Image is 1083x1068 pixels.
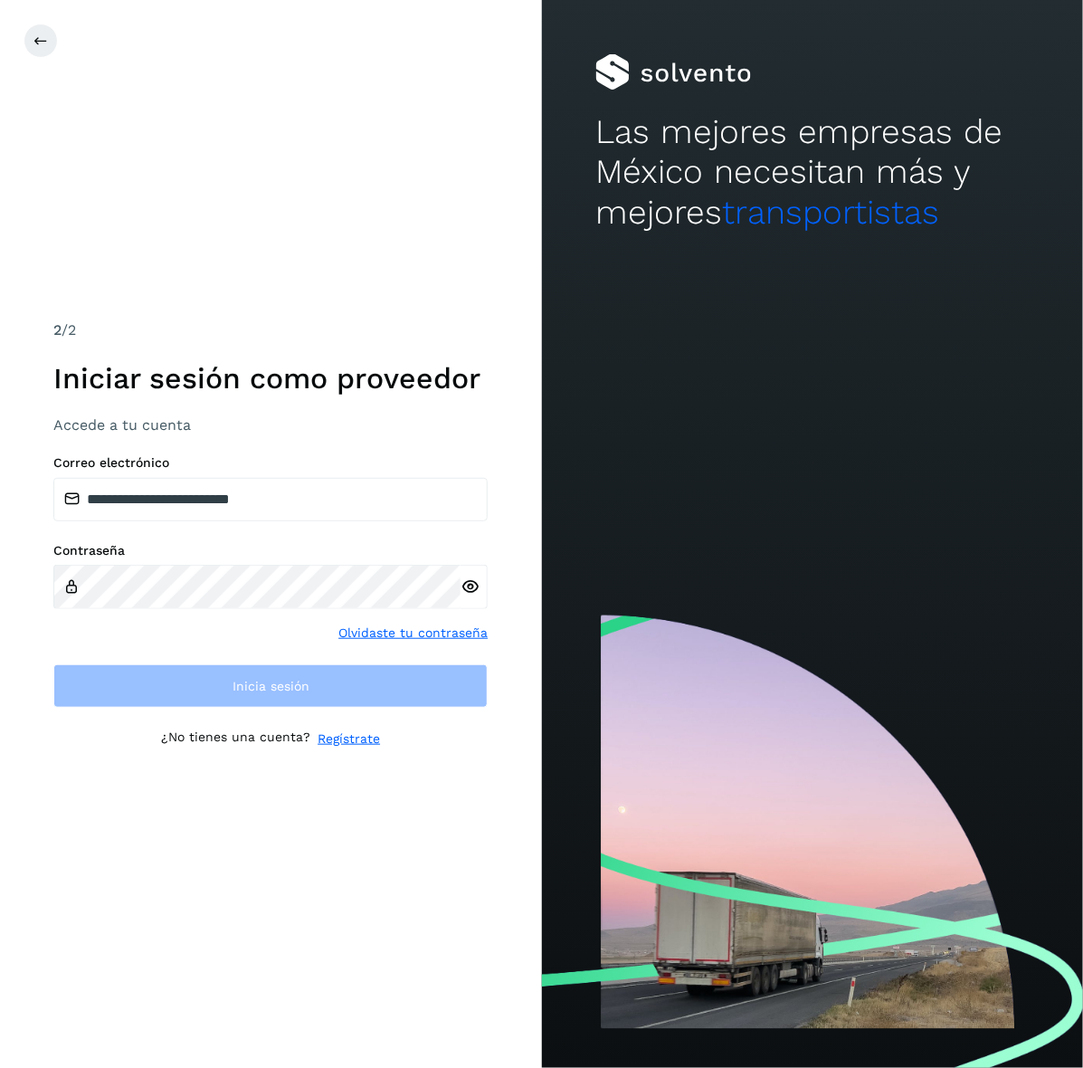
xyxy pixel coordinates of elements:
p: ¿No tienes una cuenta? [161,729,310,749]
label: Correo electrónico [53,455,488,471]
h2: Las mejores empresas de México necesitan más y mejores [595,112,1029,233]
h3: Accede a tu cuenta [53,416,488,434]
span: 2 [53,321,62,339]
span: Inicia sesión [233,680,309,692]
a: Olvidaste tu contraseña [338,624,488,643]
a: Regístrate [318,729,380,749]
div: /2 [53,319,488,341]
label: Contraseña [53,543,488,558]
button: Inicia sesión [53,664,488,708]
span: transportistas [722,193,939,232]
h1: Iniciar sesión como proveedor [53,361,488,396]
